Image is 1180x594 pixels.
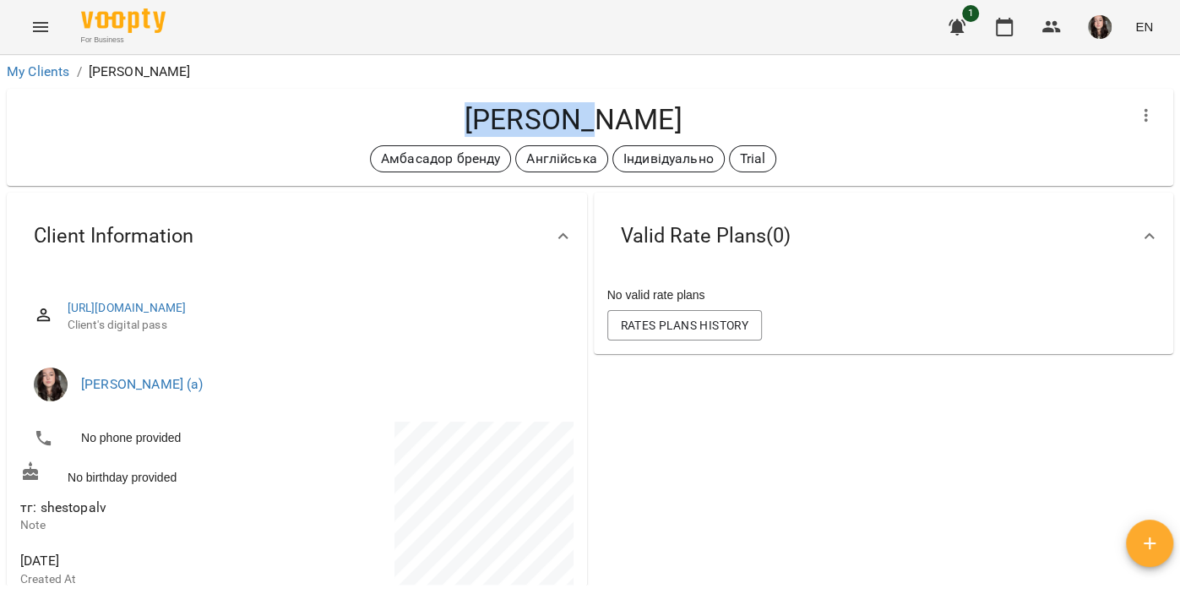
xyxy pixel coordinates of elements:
[76,62,81,82] li: /
[621,315,748,335] span: Rates Plans History
[594,193,1174,280] div: Valid Rate Plans(0)
[89,62,191,82] p: [PERSON_NAME]
[623,149,714,169] p: Індивідуально
[20,102,1126,137] h4: [PERSON_NAME]
[34,368,68,401] img: Названова Марія Олегівна (а)
[740,149,766,169] p: Trial
[515,145,607,172] div: Англійська
[34,223,193,249] span: Client Information
[20,499,106,515] span: тг: shestopalv
[1135,18,1153,35] span: EN
[607,310,762,341] button: Rates Plans History
[381,149,500,169] p: Амбасадор бренду
[68,301,187,314] a: [URL][DOMAIN_NAME]
[526,149,596,169] p: Англійська
[68,317,560,334] span: Client's digital pass
[81,376,204,392] a: [PERSON_NAME] (а)
[962,5,979,22] span: 1
[17,458,296,489] div: No birthday provided
[81,35,166,46] span: For Business
[7,62,1173,82] nav: breadcrumb
[604,283,1164,307] div: No valid rate plans
[20,422,293,455] li: No phone provided
[612,145,725,172] div: Індивідуально
[7,193,587,280] div: Client Information
[729,145,777,172] div: Trial
[20,551,293,571] span: [DATE]
[370,145,511,172] div: Амбасадор бренду
[20,517,293,534] p: Note
[621,223,791,249] span: Valid Rate Plans ( 0 )
[81,8,166,33] img: Voopty Logo
[7,63,69,79] a: My Clients
[20,571,293,588] p: Created At
[1128,11,1160,42] button: EN
[20,7,61,47] button: Menu
[1088,15,1112,39] img: 1a20daea8e9f27e67610e88fbdc8bd8e.jpg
